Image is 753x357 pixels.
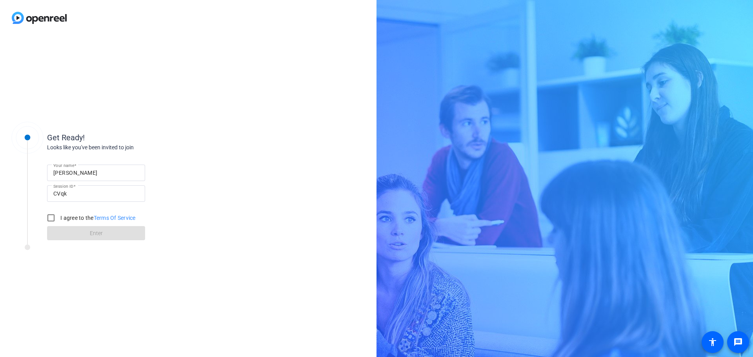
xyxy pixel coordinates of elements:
[53,184,73,188] mat-label: Session ID
[47,132,204,143] div: Get Ready!
[47,143,204,152] div: Looks like you've been invited to join
[708,337,717,347] mat-icon: accessibility
[59,214,136,222] label: I agree to the
[733,337,743,347] mat-icon: message
[53,163,74,168] mat-label: Your name
[94,215,136,221] a: Terms Of Service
